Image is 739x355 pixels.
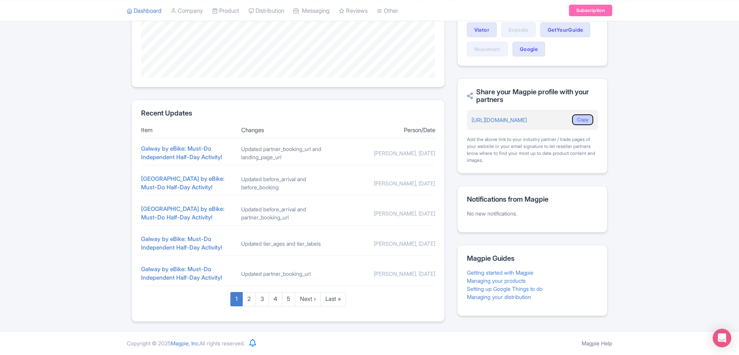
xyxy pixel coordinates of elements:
[467,22,497,37] a: Viator
[141,235,222,251] a: Galway by eBike: Must-Do Independent Half-Day Activity!
[341,149,435,157] div: [PERSON_NAME], [DATE]
[467,195,598,203] h2: Notifications from Magpie
[171,340,199,347] span: Magpie, Inc.
[467,277,526,284] a: Managing your products
[569,5,612,16] a: Subscription
[467,269,533,276] a: Getting started with Magpie
[513,42,545,56] a: Google
[269,292,282,306] a: 4
[467,294,531,300] a: Managing your distribution
[141,145,222,161] a: Galway by eBike: Must-Do Independent Half-Day Activity!
[241,205,335,221] div: Updated before_arrival and partner_booking_url
[467,42,508,56] a: Musement
[241,175,335,191] div: Updated before_arrival and before_booking
[341,270,435,278] div: [PERSON_NAME], [DATE]
[341,126,435,135] div: Person/Date
[122,339,249,347] div: Copyright © 2025 All rights reserved.
[242,292,256,306] a: 2
[241,239,335,248] div: Updated tier_ages and tier_labels
[255,292,269,306] a: 3
[582,340,612,347] a: Magpie Help
[572,114,593,125] button: Copy
[341,209,435,217] div: [PERSON_NAME], [DATE]
[241,270,335,278] div: Updated partner_booking_url
[472,117,527,123] a: [URL][DOMAIN_NAME]
[467,285,543,292] a: Setting up Google Things to do
[241,126,335,135] div: Changes
[141,205,225,221] a: [GEOGRAPHIC_DATA] by eBike: Must-Do Half-Day Activity!
[540,22,591,37] a: GetYourGuide
[282,292,295,306] a: 5
[341,239,435,248] div: [PERSON_NAME], [DATE]
[467,88,598,104] h2: Share your Magpie profile with your partners
[467,136,598,164] div: Add the above link to your industry partner / trade pages of your website or your email signature...
[713,329,731,347] div: Open Intercom Messenger
[467,255,598,262] h2: Magpie Guides
[341,179,435,187] div: [PERSON_NAME], [DATE]
[141,126,235,135] div: Item
[230,292,243,306] a: 1
[141,265,222,282] a: Galway by eBike: Must-Do Independent Half-Day Activity!
[141,109,435,117] h2: Recent Updates
[501,22,536,37] a: Expedia
[141,175,225,191] a: [GEOGRAPHIC_DATA] by eBike: Must-Do Half-Day Activity!
[320,292,346,306] a: Last »
[241,145,335,161] div: Updated partner_booking_url and landing_page_url
[467,209,598,217] p: No new notifications.
[295,292,321,306] a: Next ›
